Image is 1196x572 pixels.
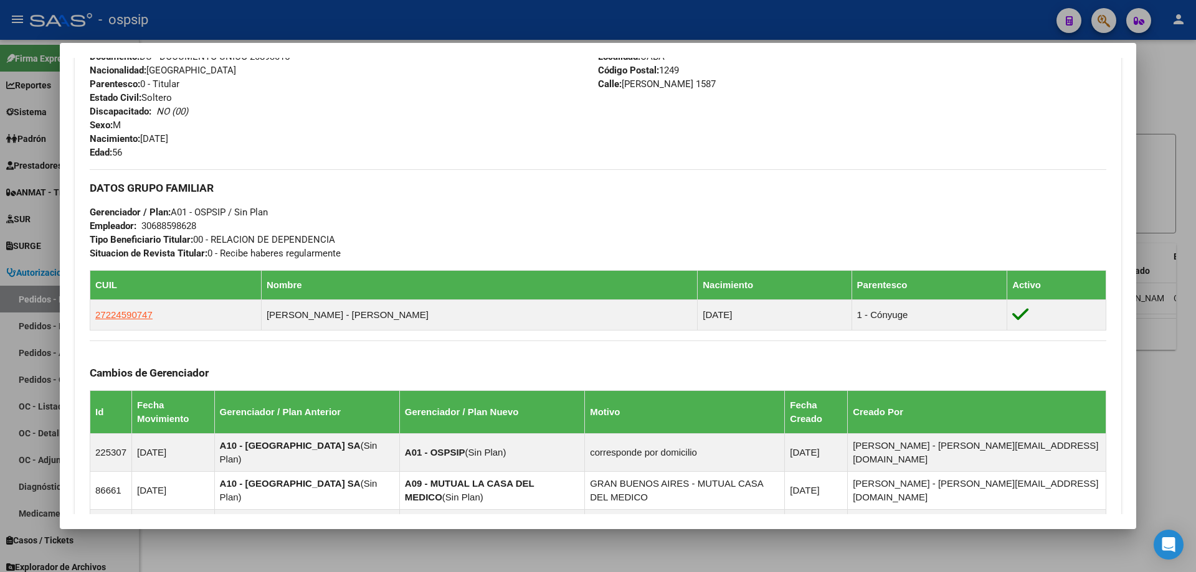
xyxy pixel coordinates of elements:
[90,78,140,90] strong: Parentesco:
[90,181,1106,195] h3: DATOS GRUPO FAMILIAR
[848,472,1106,510] td: [PERSON_NAME] - [PERSON_NAME][EMAIL_ADDRESS][DOMAIN_NAME]
[90,133,140,144] strong: Nacimiento:
[90,220,136,232] strong: Empleador:
[90,106,151,117] strong: Discapacitado:
[90,271,262,300] th: CUIL
[585,391,785,434] th: Motivo
[220,478,361,489] strong: A10 - [GEOGRAPHIC_DATA] SA
[598,78,622,90] strong: Calle:
[90,65,236,76] span: [GEOGRAPHIC_DATA]
[132,434,215,472] td: [DATE]
[399,434,584,472] td: ( )
[214,472,399,510] td: ( )
[90,147,122,158] span: 56
[848,391,1106,434] th: Creado Por
[852,300,1007,331] td: 1 - Cónyuge
[598,65,679,76] span: 1249
[698,271,852,300] th: Nacimiento
[261,300,697,331] td: [PERSON_NAME] - [PERSON_NAME]
[141,219,196,233] div: 30688598628
[698,300,852,331] td: [DATE]
[399,472,584,510] td: ( )
[399,391,584,434] th: Gerenciador / Plan Nuevo
[132,510,215,548] td: [DATE]
[785,472,848,510] td: [DATE]
[214,434,399,472] td: ( )
[405,447,465,457] strong: A01 - OSPSIP
[90,65,146,76] strong: Nacionalidad:
[90,147,112,158] strong: Edad:
[90,434,132,472] td: 225307
[90,234,335,245] span: 00 - RELACION DE DEPENDENCIA
[785,510,848,548] td: [DATE]
[132,472,215,510] td: [DATE]
[90,207,268,218] span: A01 - OSPSIP / Sin Plan
[90,120,121,131] span: M
[468,447,503,457] span: Sin Plan
[90,248,341,259] span: 0 - Recibe haberes regularmente
[261,271,697,300] th: Nombre
[90,248,207,259] strong: Situacion de Revista Titular:
[95,309,153,320] span: 27224590747
[848,434,1106,472] td: [PERSON_NAME] - [PERSON_NAME][EMAIL_ADDRESS][DOMAIN_NAME]
[852,271,1007,300] th: Parentesco
[90,207,171,218] strong: Gerenciador / Plan:
[1154,530,1184,560] div: Open Intercom Messenger
[848,510,1106,548] td: [PERSON_NAME] - [PERSON_NAME][EMAIL_ADDRESS][DOMAIN_NAME]
[90,366,1106,380] h3: Cambios de Gerenciador
[214,510,399,548] td: ( )
[785,434,848,472] td: [DATE]
[785,391,848,434] th: Fecha Creado
[132,391,215,434] th: Fecha Movimiento
[220,440,361,451] strong: A10 - [GEOGRAPHIC_DATA] SA
[598,65,659,76] strong: Código Postal:
[90,78,179,90] span: 0 - Titular
[90,120,113,131] strong: Sexo:
[90,92,141,103] strong: Estado Civil:
[585,510,785,548] td: CABA CORRESPONDE [GEOGRAPHIC_DATA]
[445,492,480,502] span: Sin Plan
[90,391,132,434] th: Id
[156,106,188,117] i: NO (00)
[90,133,168,144] span: [DATE]
[90,234,193,245] strong: Tipo Beneficiario Titular:
[399,510,584,548] td: ( )
[598,78,716,90] span: [PERSON_NAME] 1587
[585,434,785,472] td: corresponde por domicilio
[405,478,534,502] strong: A09 - MUTUAL LA CASA DEL MEDICO
[585,472,785,510] td: GRAN BUENOS AIRES - MUTUAL CASA DEL MEDICO
[90,472,132,510] td: 86661
[90,92,172,103] span: Soltero
[90,510,132,548] td: 21560
[214,391,399,434] th: Gerenciador / Plan Anterior
[1007,271,1106,300] th: Activo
